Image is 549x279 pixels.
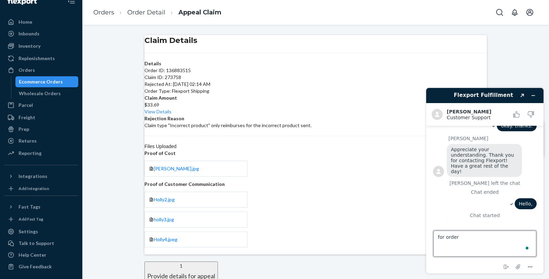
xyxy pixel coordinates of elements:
div: Fast Tags [19,203,40,210]
p: $33.69 [144,101,487,108]
div: Talk to Support [19,240,54,247]
button: Integrations [4,171,78,182]
div: Prep [19,126,29,133]
a: holly3.jpg [154,216,174,223]
a: Help Center [4,249,78,260]
a: Holly4.jpeg [154,236,177,243]
a: Appeal Claim [178,9,221,16]
ol: breadcrumbs [88,2,227,23]
a: Settings [4,226,78,237]
iframe: To enrich screen reader interactions, please activate Accessibility in Grammarly extension settings [421,82,549,279]
p: Rejection Reason [144,115,487,122]
div: Home [19,19,32,25]
p: Proof of Customer Communication [144,181,487,188]
a: Orders [93,9,114,16]
a: [PERSON_NAME].jpg [154,165,199,172]
p: Claim ID: 273758 [144,74,487,81]
div: Integrations [19,173,47,180]
button: Give Feedback [4,261,78,272]
div: Wholesale Orders [19,90,61,97]
a: Wholesale Orders [15,88,79,99]
a: Prep [4,124,78,135]
div: Ecommerce Orders [19,78,63,85]
div: Inbounds [19,30,39,37]
p: Rejected At: [DATE] 02:14 AM [144,81,487,88]
p: Details [144,60,487,67]
span: Chat [15,5,29,11]
div: Parcel [19,102,33,109]
div: Orders [19,67,35,74]
a: Parcel [4,100,78,111]
div: 1 [147,263,215,269]
p: Order Type: Flexport Shipping [144,88,487,94]
span: holly3.jpg [154,216,174,222]
span: [PERSON_NAME].jpg [154,166,199,171]
div: Help Center [19,252,46,258]
div: Settings [19,228,38,235]
div: Freight [19,114,35,121]
p: Proof of Cost [144,150,487,157]
div: Inventory [19,43,40,49]
a: Replenishments [4,53,78,64]
div: Give Feedback [19,263,52,270]
a: Reporting [4,148,78,159]
p: Claim type "Incorrect product" only reimburses for the incorrect product sent. [144,122,487,129]
button: Fast Tags [4,201,78,212]
a: Add Fast Tag [4,215,78,223]
button: Open account menu [523,5,537,19]
a: Returns [4,135,78,146]
div: Returns [19,137,37,144]
a: View Details [144,109,172,114]
div: Replenishments [19,55,55,62]
a: Order Detail [127,9,165,16]
a: Ecommerce Orders [15,76,79,87]
div: Add Integration [19,186,49,191]
p: Order ID: 136883515 [144,67,487,74]
a: Inbounds [4,28,78,39]
h1: Claim Details [144,35,487,46]
a: Holly2.jpg [154,196,175,203]
a: Inventory [4,41,78,52]
div: Add Fast Tag [19,216,43,222]
a: Add Integration [4,185,78,193]
button: Open Search Box [493,5,506,19]
a: Orders [4,65,78,76]
span: Holly4.jpeg [154,236,177,242]
a: Freight [4,112,78,123]
div: Reporting [19,150,42,157]
p: Claim Amount [144,94,487,101]
header: Files Uploaded [144,143,487,150]
a: Home [4,16,78,27]
button: Open notifications [508,5,522,19]
span: Holly2.jpg [154,197,175,202]
button: Talk to Support [4,238,78,249]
